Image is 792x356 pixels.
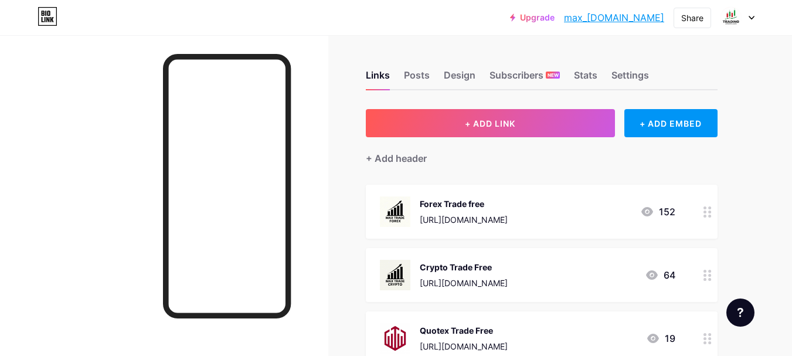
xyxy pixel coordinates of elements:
div: [URL][DOMAIN_NAME] [420,277,508,289]
img: Forex Trade free [380,196,410,227]
img: Quotex Trade Free [380,323,410,354]
a: Upgrade [510,13,555,22]
a: max_[DOMAIN_NAME] [564,11,664,25]
span: NEW [548,72,559,79]
div: Subscribers [490,68,560,89]
div: 152 [640,205,675,219]
div: 19 [646,331,675,345]
div: Share [681,12,703,24]
img: Bainance Wimacx [720,6,742,29]
div: + ADD EMBED [624,109,718,137]
div: Links [366,68,390,89]
div: Settings [611,68,649,89]
div: + Add header [366,151,427,165]
div: Forex Trade free [420,198,508,210]
div: [URL][DOMAIN_NAME] [420,340,508,352]
div: Quotex Trade Free [420,324,508,337]
div: Crypto Trade Free [420,261,508,273]
div: Posts [404,68,430,89]
div: Stats [574,68,597,89]
div: [URL][DOMAIN_NAME] [420,213,508,226]
span: + ADD LINK [465,118,515,128]
button: + ADD LINK [366,109,615,137]
div: 64 [645,268,675,282]
img: Crypto Trade Free [380,260,410,290]
div: Design [444,68,475,89]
